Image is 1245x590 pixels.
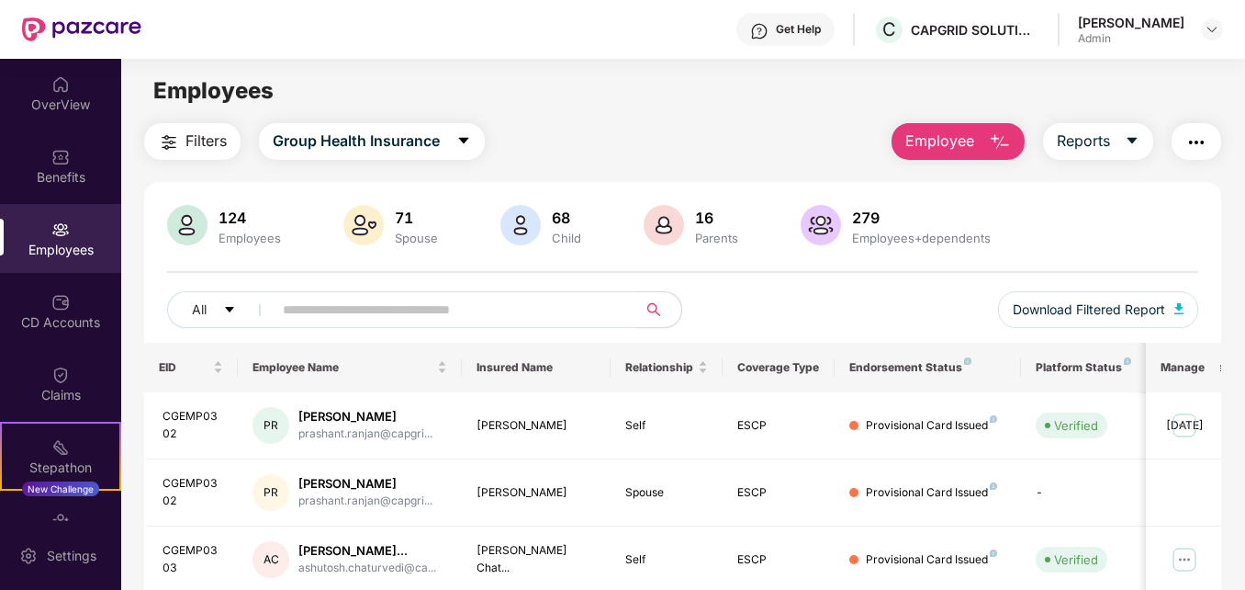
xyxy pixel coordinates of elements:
[51,511,70,529] img: svg+xml;base64,PHN2ZyBpZD0iRW5kb3JzZW1lbnRzIiB4bWxucz0iaHR0cDovL3d3dy53My5vcmcvMjAwMC9zdmciIHdpZH...
[298,475,432,493] div: [PERSON_NAME]
[849,360,1006,375] div: Endorsement Status
[252,541,289,578] div: AC
[848,231,994,245] div: Employees+dependents
[892,123,1025,160] button: Employee
[223,303,236,318] span: caret-down
[252,474,289,511] div: PR
[964,357,971,365] img: svg+xml;base64,PHN2ZyB4bWxucz0iaHR0cDovL3d3dy53My5vcmcvMjAwMC9zdmciIHdpZHRoPSI4IiBoZWlnaHQ9IjgiIH...
[1125,133,1139,150] span: caret-down
[298,493,432,510] div: prashant.ranjan@capgri...
[259,123,485,160] button: Group Health Insurancecaret-down
[750,22,768,40] img: svg+xml;base64,PHN2ZyBpZD0iSGVscC0zMngzMiIgeG1sbnM9Imh0dHA6Ly93d3cudzMub3JnLzIwMDAvc3ZnIiB3aWR0aD...
[1205,22,1219,37] img: svg+xml;base64,PHN2ZyBpZD0iRHJvcGRvd24tMzJ4MzIiIHhtbG5zPSJodHRwOi8vd3d3LnczLm9yZy8yMDAwL3N2ZyIgd2...
[848,209,994,227] div: 279
[1170,411,1199,440] img: manageButton
[990,482,997,490] img: svg+xml;base64,PHN2ZyB4bWxucz0iaHR0cDovL3d3dy53My5vcmcvMjAwMC9zdmciIHdpZHRoPSI4IiBoZWlnaHQ9IjgiIH...
[298,408,432,425] div: [PERSON_NAME]
[990,550,997,557] img: svg+xml;base64,PHN2ZyB4bWxucz0iaHR0cDovL3d3dy53My5vcmcvMjAwMC9zdmciIHdpZHRoPSI4IiBoZWlnaHQ9IjgiIH...
[144,343,238,392] th: EID
[22,17,141,41] img: New Pazcare Logo
[548,231,585,245] div: Child
[163,542,223,577] div: CGEMP0303
[51,438,70,457] img: svg+xml;base64,PHN2ZyB4bWxucz0iaHR0cDovL3d3dy53My5vcmcvMjAwMC9zdmciIHdpZHRoPSIyMSIgaGVpZ2h0PSIyMC...
[215,209,285,227] div: 124
[1185,131,1207,153] img: svg+xml;base64,PHN2ZyB4bWxucz0iaHR0cDovL3d3dy53My5vcmcvMjAwMC9zdmciIHdpZHRoPSIyNCIgaGVpZ2h0PSIyNC...
[1054,416,1098,435] div: Verified
[158,131,180,153] img: svg+xml;base64,PHN2ZyB4bWxucz0iaHR0cDovL3d3dy53My5vcmcvMjAwMC9zdmciIHdpZHRoPSIyNCIgaGVpZ2h0PSIyNC...
[548,209,585,227] div: 68
[905,130,974,153] span: Employee
[644,205,684,245] img: svg+xml;base64,PHN2ZyB4bWxucz0iaHR0cDovL3d3dy53My5vcmcvMjAwMC9zdmciIHhtbG5zOnhsaW5rPSJodHRwOi8vd3...
[611,343,723,392] th: Relationship
[298,425,432,443] div: prashant.ranjan@capgri...
[2,459,119,477] div: Stepathon
[866,417,997,435] div: Provisional Card Issued
[1036,360,1137,375] div: Platform Status
[159,360,209,375] span: EID
[1078,14,1184,31] div: [PERSON_NAME]
[51,75,70,94] img: svg+xml;base64,PHN2ZyBpZD0iSG9tZSIgeG1sbnM9Imh0dHA6Ly93d3cudzMub3JnLzIwMDAvc3ZnIiB3aWR0aD0iMjAiIG...
[737,484,820,502] div: ESCP
[167,291,279,328] button: Allcaret-down
[51,293,70,312] img: svg+xml;base64,PHN2ZyBpZD0iQ0RfQWNjb3VudHMiIGRhdGEtbmFtZT0iQ0QgQWNjb3VudHMiIHhtbG5zPSJodHRwOi8vd3...
[882,18,896,40] span: C
[737,551,820,569] div: ESCP
[1170,545,1199,574] img: manageButton
[737,417,820,435] div: ESCP
[185,130,227,153] span: Filters
[625,551,708,569] div: Self
[41,547,102,565] div: Settings
[636,302,672,317] span: search
[167,205,207,245] img: svg+xml;base64,PHN2ZyB4bWxucz0iaHR0cDovL3d3dy53My5vcmcvMjAwMC9zdmciIHhtbG5zOnhsaW5rPSJodHRwOi8vd3...
[19,547,38,565] img: svg+xml;base64,PHN2ZyBpZD0iU2V0dGluZy0yMHgyMCIgeG1sbnM9Imh0dHA6Ly93d3cudzMub3JnLzIwMDAvc3ZnIiB3aW...
[477,417,597,435] div: [PERSON_NAME]
[163,475,223,510] div: CGEMP0302
[911,21,1039,39] div: CAPGRID SOLUTIONS PRIVATE LIMITED
[776,22,821,37] div: Get Help
[866,551,997,569] div: Provisional Card Issued
[391,209,442,227] div: 71
[866,484,997,502] div: Provisional Card Issued
[1054,550,1098,569] div: Verified
[1124,357,1131,365] img: svg+xml;base64,PHN2ZyB4bWxucz0iaHR0cDovL3d3dy53My5vcmcvMjAwMC9zdmciIHdpZHRoPSI4IiBoZWlnaHQ9IjgiIH...
[343,205,384,245] img: svg+xml;base64,PHN2ZyB4bWxucz0iaHR0cDovL3d3dy53My5vcmcvMjAwMC9zdmciIHhtbG5zOnhsaW5rPSJodHRwOi8vd3...
[391,231,442,245] div: Spouse
[625,484,708,502] div: Spouse
[477,542,597,577] div: [PERSON_NAME] Chat...
[625,417,708,435] div: Self
[801,205,841,245] img: svg+xml;base64,PHN2ZyB4bWxucz0iaHR0cDovL3d3dy53My5vcmcvMjAwMC9zdmciIHhtbG5zOnhsaW5rPSJodHRwOi8vd3...
[215,231,285,245] div: Employees
[192,300,207,320] span: All
[51,366,70,384] img: svg+xml;base64,PHN2ZyBpZD0iQ2xhaW0iIHhtbG5zPSJodHRwOi8vd3d3LnczLm9yZy8yMDAwL3N2ZyIgd2lkdGg9IjIwIi...
[252,360,433,375] span: Employee Name
[153,77,274,104] span: Employees
[238,343,462,392] th: Employee Name
[22,482,99,496] div: New Challenge
[625,360,694,375] span: Relationship
[1057,130,1110,153] span: Reports
[144,123,241,160] button: Filters
[691,209,742,227] div: 16
[500,205,541,245] img: svg+xml;base64,PHN2ZyB4bWxucz0iaHR0cDovL3d3dy53My5vcmcvMjAwMC9zdmciIHhtbG5zOnhsaW5rPSJodHRwOi8vd3...
[273,130,440,153] span: Group Health Insurance
[998,291,1198,328] button: Download Filtered Report
[51,148,70,166] img: svg+xml;base64,PHN2ZyBpZD0iQmVuZWZpdHMiIHhtbG5zPSJodHRwOi8vd3d3LnczLm9yZy8yMDAwL3N2ZyIgd2lkdGg9Ij...
[989,131,1011,153] img: svg+xml;base64,PHN2ZyB4bWxucz0iaHR0cDovL3d3dy53My5vcmcvMjAwMC9zdmciIHhtbG5zOnhsaW5rPSJodHRwOi8vd3...
[298,560,436,577] div: ashutosh.chaturvedi@ca...
[1146,343,1220,392] th: Manage
[990,415,997,423] img: svg+xml;base64,PHN2ZyB4bWxucz0iaHR0cDovL3d3dy53My5vcmcvMjAwMC9zdmciIHdpZHRoPSI4IiBoZWlnaHQ9IjgiIH...
[298,542,436,560] div: [PERSON_NAME]...
[1078,31,1184,46] div: Admin
[691,231,742,245] div: Parents
[1174,303,1183,314] img: svg+xml;base64,PHN2ZyB4bWxucz0iaHR0cDovL3d3dy53My5vcmcvMjAwMC9zdmciIHhtbG5zOnhsaW5rPSJodHRwOi8vd3...
[636,291,682,328] button: search
[1021,460,1151,527] td: -
[723,343,835,392] th: Coverage Type
[1043,123,1153,160] button: Reportscaret-down
[163,408,223,443] div: CGEMP0302
[1013,300,1165,320] span: Download Filtered Report
[477,484,597,502] div: [PERSON_NAME]
[252,407,289,444] div: PR
[51,221,70,239] img: svg+xml;base64,PHN2ZyBpZD0iRW1wbG95ZWVzIiB4bWxucz0iaHR0cDovL3d3dy53My5vcmcvMjAwMC9zdmciIHdpZHRoPS...
[462,343,611,392] th: Insured Name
